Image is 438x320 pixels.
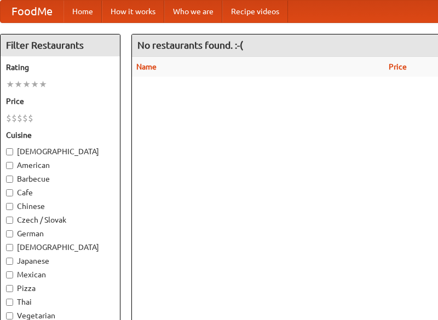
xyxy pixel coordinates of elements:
input: [DEMOGRAPHIC_DATA] [6,244,13,251]
li: ★ [6,78,14,90]
li: $ [28,112,33,124]
label: American [6,160,114,171]
label: Barbecue [6,173,114,184]
label: Japanese [6,255,114,266]
a: FoodMe [1,1,64,22]
label: Chinese [6,201,114,212]
input: Czech / Slovak [6,217,13,224]
a: Who we are [164,1,222,22]
label: Czech / Slovak [6,214,114,225]
li: ★ [22,78,31,90]
label: Pizza [6,283,114,294]
a: Home [64,1,102,22]
h4: Filter Restaurants [1,34,120,56]
label: Thai [6,296,114,307]
h5: Rating [6,62,114,73]
input: Vegetarian [6,312,13,319]
label: [DEMOGRAPHIC_DATA] [6,146,114,157]
li: ★ [31,78,39,90]
input: German [6,230,13,237]
li: $ [6,112,11,124]
input: [DEMOGRAPHIC_DATA] [6,148,13,155]
input: Barbecue [6,176,13,183]
li: $ [17,112,22,124]
h5: Cuisine [6,130,114,141]
li: ★ [39,78,47,90]
label: German [6,228,114,239]
h5: Price [6,96,114,107]
input: Japanese [6,258,13,265]
li: ★ [14,78,22,90]
input: Cafe [6,189,13,196]
input: Pizza [6,285,13,292]
ng-pluralize: No restaurants found. :-( [137,40,243,50]
a: How it works [102,1,164,22]
a: Recipe videos [222,1,288,22]
li: $ [22,112,28,124]
input: Chinese [6,203,13,210]
label: [DEMOGRAPHIC_DATA] [6,242,114,253]
input: Thai [6,299,13,306]
a: Price [389,62,407,71]
label: Cafe [6,187,114,198]
label: Mexican [6,269,114,280]
a: Name [136,62,157,71]
li: $ [11,112,17,124]
input: Mexican [6,271,13,278]
input: American [6,162,13,169]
